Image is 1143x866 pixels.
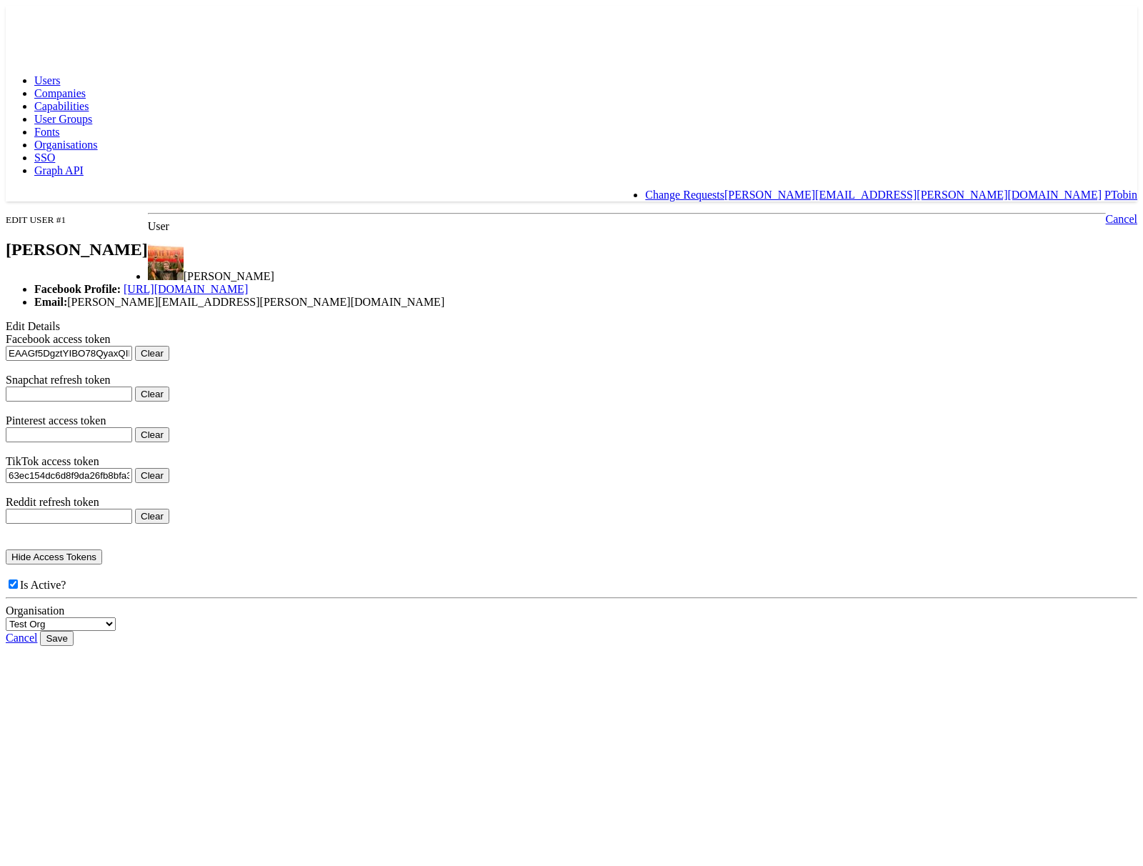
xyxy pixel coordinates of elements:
[6,414,106,427] label: Pinterest access token
[6,579,66,591] label: Is Active?
[6,214,66,225] small: EDIT USER #1
[124,283,248,295] a: [URL][DOMAIN_NAME]
[34,139,98,151] a: Organisations
[34,244,1137,283] li: [PERSON_NAME]
[6,604,64,617] label: Organisation
[34,87,86,99] a: Companies
[6,240,148,259] h2: [PERSON_NAME]
[34,100,89,112] a: Capabilities
[135,387,169,402] button: Clear
[724,189,1102,201] a: [PERSON_NAME][EMAIL_ADDRESS][PERSON_NAME][DOMAIN_NAME]
[1106,213,1137,225] a: Cancel
[135,346,169,361] button: Clear
[148,244,184,280] img: picture
[40,631,73,646] input: Save
[34,283,121,295] b: Facebook Profile:
[6,333,111,345] label: Facebook access token
[6,220,1137,233] div: User
[34,113,92,125] a: User Groups
[1104,189,1137,201] a: PTobin
[135,468,169,483] button: Clear
[6,455,99,467] label: TikTok access token
[34,296,67,308] b: Email:
[34,296,1137,309] li: [PERSON_NAME][EMAIL_ADDRESS][PERSON_NAME][DOMAIN_NAME]
[645,189,724,201] a: Change Requests
[6,549,102,564] button: Hide Access Tokens
[34,74,60,86] a: Users
[34,151,55,164] a: SSO
[9,579,18,589] input: Is Active?
[135,427,169,442] button: Clear
[6,632,37,644] a: Cancel
[34,126,60,138] a: Fonts
[135,509,169,524] button: Clear
[6,496,99,508] label: Reddit refresh token
[6,320,1137,333] div: Edit Details
[34,164,84,176] a: Graph API
[6,374,111,386] label: Snapchat refresh token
